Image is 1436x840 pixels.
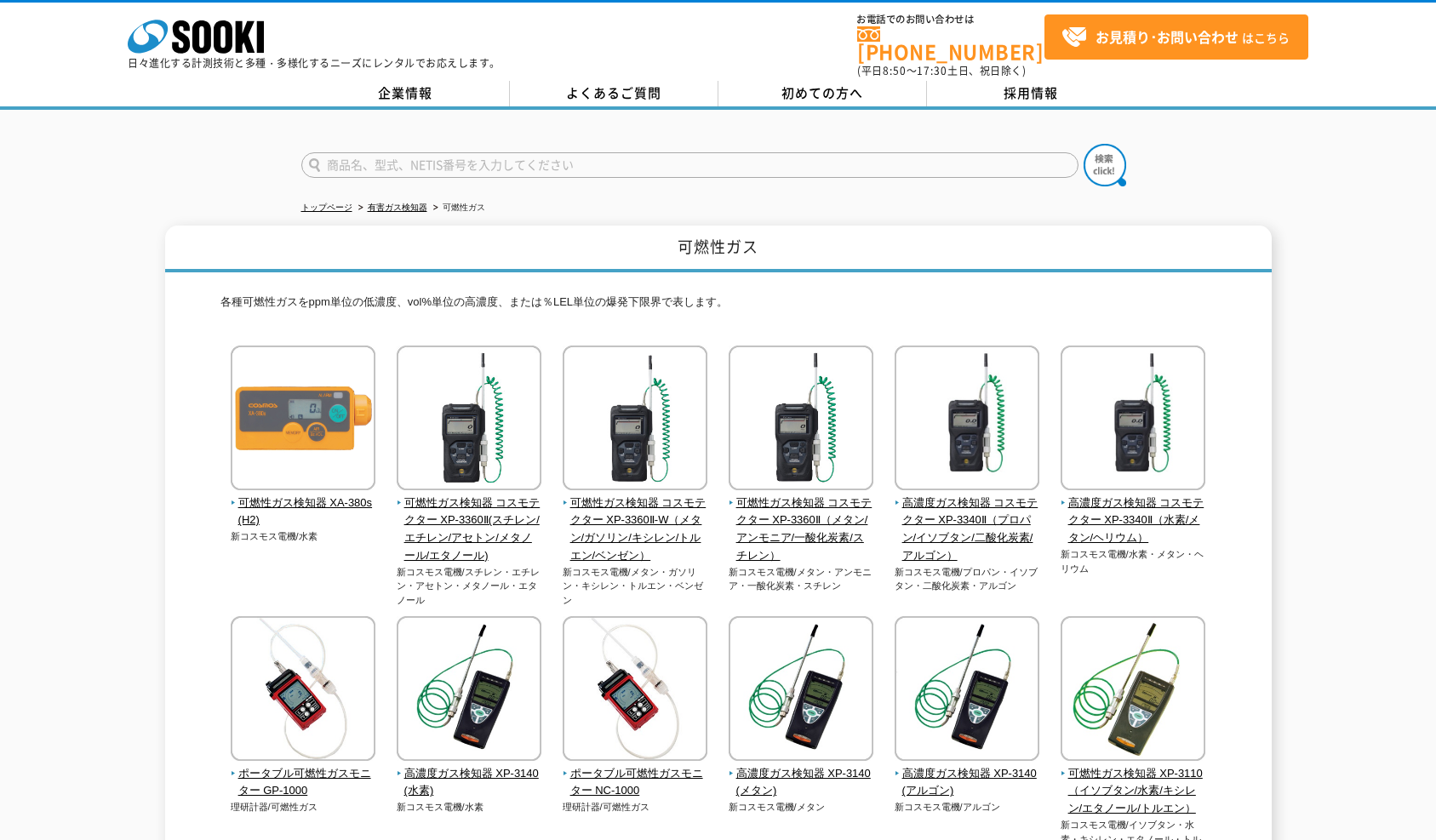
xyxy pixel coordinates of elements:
[1061,547,1206,575] p: 新コスモス電機/水素・メタン・ヘリウム
[397,494,542,565] span: 可燃性ガス検知器 コスモテクター XP-3360Ⅱ(スチレン/エチレン/アセトン/メタノール/エタノール)
[397,346,541,494] img: 可燃性ガス検知器 コスモテクター XP-3360Ⅱ(スチレン/エチレン/アセトン/メタノール/エタノール)
[729,616,873,765] img: 高濃度ガス検知器 XP-3140(メタン)
[917,63,947,78] span: 17:30
[895,765,1040,801] span: 高濃度ガス検知器 XP-3140(アルゴン)
[430,199,485,217] li: 可燃性ガス
[729,765,874,801] span: 高濃度ガス検知器 XP-3140(メタン)
[1061,765,1206,818] span: 可燃性ガス検知器 XP-3110（イソブタン/水素/キシレン/エタノール/トルエン）
[220,294,1216,320] p: 各種可燃性ガスをppm単位の低濃度、vol%単位の高濃度、または％LEL単位の爆発下限界で表します。
[397,616,541,765] img: 高濃度ガス検知器 XP-3140(水素)
[718,81,927,106] a: 初めての方へ
[397,565,542,608] p: 新コスモス電機/スチレン・エチレン・アセトン・メタノール・エタノール
[563,749,708,800] a: ポータブル可燃性ガスモニター NC-1000
[165,226,1272,272] h1: 可燃性ガス
[729,749,874,800] a: 高濃度ガス検知器 XP-3140(メタン)
[563,494,708,565] span: 可燃性ガス検知器 コスモテクター XP-3360Ⅱ-W（メタン/ガソリン/キシレン/トルエン/ベンゼン）
[231,616,375,765] img: ポータブル可燃性ガスモニター GP-1000
[1061,494,1206,547] span: 高濃度ガス検知器 コスモテクター XP-3340Ⅱ（水素/メタン/ヘリウム）
[729,494,874,565] span: 可燃性ガス検知器 コスモテクター XP-3360Ⅱ（メタン/アンモニア/一酸化炭素/スチレン）
[397,749,542,800] a: 高濃度ガス検知器 XP-3140(水素)
[895,749,1040,800] a: 高濃度ガス検知器 XP-3140(アルゴン)
[368,203,427,212] a: 有害ガス検知器
[1061,749,1206,818] a: 可燃性ガス検知器 XP-3110（イソブタン/水素/キシレン/エタノール/トルエン）
[231,800,376,814] p: 理研計器/可燃性ガス
[231,346,375,494] img: 可燃性ガス検知器 XA-380s(H2)
[301,203,352,212] a: トップページ
[563,765,708,801] span: ポータブル可燃性ガスモニター NC-1000
[1061,478,1206,547] a: 高濃度ガス検知器 コスモテクター XP-3340Ⅱ（水素/メタン/ヘリウム）
[397,478,542,565] a: 可燃性ガス検知器 コスモテクター XP-3360Ⅱ(スチレン/エチレン/アセトン/メタノール/エタノール)
[895,616,1039,765] img: 高濃度ガス検知器 XP-3140(アルゴン)
[895,346,1039,494] img: 高濃度ガス検知器 コスモテクター XP-3340Ⅱ（プロパン/イソブタン/二酸化炭素/アルゴン）
[857,63,1026,78] span: (平日 ～ 土日、祝日除く)
[301,81,510,106] a: 企業情報
[1061,346,1205,494] img: 高濃度ガス検知器 コスモテクター XP-3340Ⅱ（水素/メタン/ヘリウム）
[231,765,376,801] span: ポータブル可燃性ガスモニター GP-1000
[397,765,542,801] span: 高濃度ガス検知器 XP-3140(水素)
[563,800,708,814] p: 理研計器/可燃性ガス
[895,494,1040,565] span: 高濃度ガス検知器 コスモテクター XP-3340Ⅱ（プロパン/イソブタン/二酸化炭素/アルゴン）
[1096,26,1239,47] strong: お見積り･お問い合わせ
[729,800,874,814] p: 新コスモス電機/メタン
[563,616,707,765] img: ポータブル可燃性ガスモニター NC-1000
[1061,25,1290,50] span: はこちら
[563,346,707,494] img: 可燃性ガス検知器 コスモテクター XP-3360Ⅱ-W（メタン/ガソリン/キシレン/トルエン/ベンゼン）
[927,81,1136,106] a: 採用情報
[563,565,708,608] p: 新コスモス電機/メタン・ガソリン・キシレン・トルエン・ベンゼン
[128,58,501,68] p: 日々進化する計測技術と多種・多様化するニーズにレンタルでお応えします。
[857,14,1044,25] span: お電話でのお問い合わせは
[231,749,376,800] a: ポータブル可燃性ガスモニター GP-1000
[231,478,376,529] a: 可燃性ガス検知器 XA-380s(H2)
[397,800,542,814] p: 新コスモス電機/水素
[781,83,863,102] span: 初めての方へ
[231,494,376,530] span: 可燃性ガス検知器 XA-380s(H2)
[895,800,1040,814] p: 新コスモス電機/アルゴン
[895,565,1040,593] p: 新コスモス電機/プロパン・イソブタン・二酸化炭素・アルゴン
[729,346,873,494] img: 可燃性ガス検知器 コスモテクター XP-3360Ⅱ（メタン/アンモニア/一酸化炭素/スチレン）
[895,478,1040,565] a: 高濃度ガス検知器 コスモテクター XP-3340Ⅱ（プロパン/イソブタン/二酸化炭素/アルゴン）
[510,81,718,106] a: よくあるご質問
[1044,14,1308,60] a: お見積り･お問い合わせはこちら
[1084,144,1126,186] img: btn_search.png
[857,26,1044,61] a: [PHONE_NUMBER]
[729,478,874,565] a: 可燃性ガス検知器 コスモテクター XP-3360Ⅱ（メタン/アンモニア/一酸化炭素/スチレン）
[563,478,708,565] a: 可燃性ガス検知器 コスモテクター XP-3360Ⅱ-W（メタン/ガソリン/キシレン/トルエン/ベンゼン）
[1061,616,1205,765] img: 可燃性ガス検知器 XP-3110（イソブタン/水素/キシレン/エタノール/トルエン）
[729,565,874,593] p: 新コスモス電機/メタン・アンモニア・一酸化炭素・スチレン
[301,152,1078,178] input: 商品名、型式、NETIS番号を入力してください
[883,63,907,78] span: 8:50
[231,529,376,544] p: 新コスモス電機/水素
